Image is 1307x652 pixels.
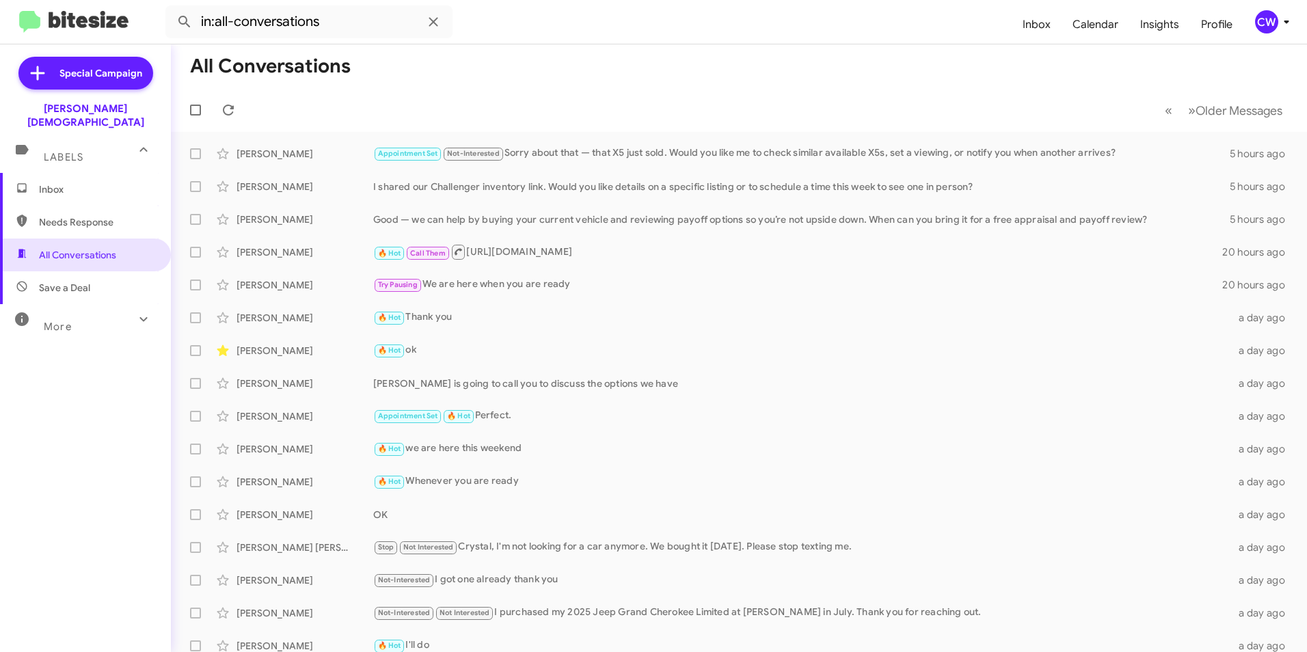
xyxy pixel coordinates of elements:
button: CW [1243,10,1292,33]
span: 🔥 Hot [378,444,401,453]
div: a day ago [1230,508,1296,521]
span: Not-Interested [378,575,431,584]
div: CW [1255,10,1278,33]
a: Inbox [1012,5,1062,44]
span: Try Pausing [378,280,418,289]
div: a day ago [1230,311,1296,325]
div: 20 hours ago [1222,245,1296,259]
input: Search [165,5,453,38]
div: a day ago [1230,606,1296,620]
div: Sorry about that — that X5 just sold. Would you like me to check similar available X5s, set a vie... [373,146,1230,161]
span: All Conversations [39,248,116,262]
span: Not-Interested [378,608,431,617]
div: [PERSON_NAME] [237,508,373,521]
span: 🔥 Hot [378,249,401,258]
span: Appointment Set [378,411,438,420]
a: Profile [1190,5,1243,44]
div: [PERSON_NAME] [237,475,373,489]
div: [PERSON_NAME] [237,180,373,193]
div: [PERSON_NAME] [237,344,373,357]
div: a day ago [1230,573,1296,587]
div: [PERSON_NAME] is going to call you to discuss the options we have [373,377,1230,390]
span: Special Campaign [59,66,142,80]
a: Insights [1129,5,1190,44]
div: a day ago [1230,475,1296,489]
span: Call Them [410,249,446,258]
span: Needs Response [39,215,155,229]
span: « [1165,102,1172,119]
div: Crystal, I'm not looking for a car anymore. We bought it [DATE]. Please stop texting me. [373,539,1230,555]
span: 🔥 Hot [447,411,470,420]
span: More [44,321,72,333]
span: Inbox [39,182,155,196]
div: 5 hours ago [1230,180,1296,193]
span: Not-Interested [447,149,500,158]
div: Good — we can help by buying your current vehicle and reviewing payoff options so you’re not upsi... [373,213,1230,226]
div: [PERSON_NAME] [237,147,373,161]
span: 🔥 Hot [378,313,401,322]
div: ok [373,342,1230,358]
div: [PERSON_NAME] [237,606,373,620]
a: Special Campaign [18,57,153,90]
span: Not Interested [440,608,490,617]
div: 20 hours ago [1222,278,1296,292]
div: I shared our Challenger inventory link. Would you like details on a specific listing or to schedu... [373,180,1230,193]
a: Calendar [1062,5,1129,44]
div: I got one already thank you [373,572,1230,588]
span: » [1188,102,1196,119]
div: we are here this weekend [373,441,1230,457]
h1: All Conversations [190,55,351,77]
div: a day ago [1230,541,1296,554]
button: Next [1180,96,1291,124]
div: [PERSON_NAME] [237,377,373,390]
nav: Page navigation example [1157,96,1291,124]
div: [PERSON_NAME] [237,573,373,587]
div: a day ago [1230,409,1296,423]
div: a day ago [1230,377,1296,390]
div: [PERSON_NAME] [237,409,373,423]
div: [PERSON_NAME] [237,245,373,259]
div: [PERSON_NAME] [237,442,373,456]
div: a day ago [1230,442,1296,456]
div: We are here when you are ready [373,277,1222,293]
div: [PERSON_NAME] [237,278,373,292]
span: Stop [378,543,394,552]
div: [PERSON_NAME] [PERSON_NAME] [237,541,373,554]
div: [URL][DOMAIN_NAME] [373,243,1222,260]
div: Thank you [373,310,1230,325]
span: Not Interested [403,543,454,552]
span: Appointment Set [378,149,438,158]
span: Older Messages [1196,103,1282,118]
span: 🔥 Hot [378,477,401,486]
div: I purchased my 2025 Jeep Grand Cherokee Limited at [PERSON_NAME] in July. Thank you for reaching ... [373,605,1230,621]
button: Previous [1157,96,1181,124]
span: Save a Deal [39,281,90,295]
div: Whenever you are ready [373,474,1230,489]
span: Labels [44,151,83,163]
div: [PERSON_NAME] [237,213,373,226]
div: Perfect. [373,408,1230,424]
span: 🔥 Hot [378,346,401,355]
div: a day ago [1230,344,1296,357]
div: 5 hours ago [1230,147,1296,161]
div: OK [373,508,1230,521]
div: 5 hours ago [1230,213,1296,226]
div: [PERSON_NAME] [237,311,373,325]
span: 🔥 Hot [378,641,401,650]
